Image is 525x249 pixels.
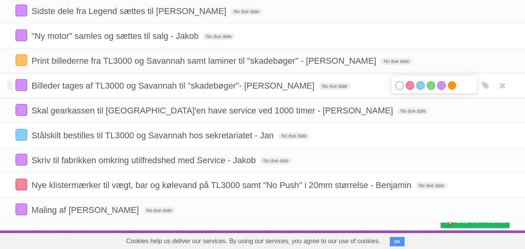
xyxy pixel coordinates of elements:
label: Blue [416,81,425,90]
span: Billeder tages af TL3000 og Savannah til "skadebøger"- [PERSON_NAME] [31,81,316,91]
span: Maling af [PERSON_NAME] [31,205,141,215]
span: "Ny motor" samles og sættes til salg - Jakob [31,31,201,41]
span: No due date [380,58,412,65]
span: No due date [231,8,262,15]
span: Stålskilt bestilles til TL3000 og Savannah hos sekretariatet - Jan [31,131,276,140]
span: No due date [319,83,350,90]
a: About [337,232,354,247]
a: Privacy [431,232,451,247]
span: No due date [143,207,175,214]
span: No due date [278,132,310,139]
span: Skriv til fabrikken omkring utilfredshed med Service - Jakob [31,155,258,165]
label: Done [16,104,27,116]
label: Done [16,154,27,165]
label: Done [16,179,27,190]
a: Suggest a feature [460,232,509,247]
label: Purple [437,81,446,90]
label: Done [16,129,27,141]
a: Developers [363,232,394,247]
button: OK [390,237,405,246]
label: Done [16,204,27,215]
label: Orange [448,81,456,90]
span: No due date [203,33,234,40]
a: Terms [404,232,421,247]
span: Print billederne fra TL3000 og Savannah samt laminer til "skadebøger" - [PERSON_NAME] [31,56,378,66]
label: Done [16,30,27,41]
label: White [395,81,404,90]
span: Nye klistermærker til vægt, bar og kølevand på TL3000 samt "No Push" i 20mm størrelse - Benjamin [31,180,413,190]
span: No due date [397,108,429,115]
span: Cookies help us deliver our services. By using our services, you agree to our use of cookies. [119,233,388,249]
span: Buy me a coffee [457,214,506,228]
label: Red [406,81,414,90]
span: Skal gearkassen til [GEOGRAPHIC_DATA]'en have service ved 1000 timer - [PERSON_NAME] [31,106,395,115]
span: No due date [416,182,447,189]
span: No due date [260,157,291,164]
label: Done [16,5,27,16]
label: Done [16,79,27,91]
label: Done [16,54,27,66]
span: Sidste dele fra Legend sættes til [PERSON_NAME] [31,6,228,16]
label: Green [427,81,435,90]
